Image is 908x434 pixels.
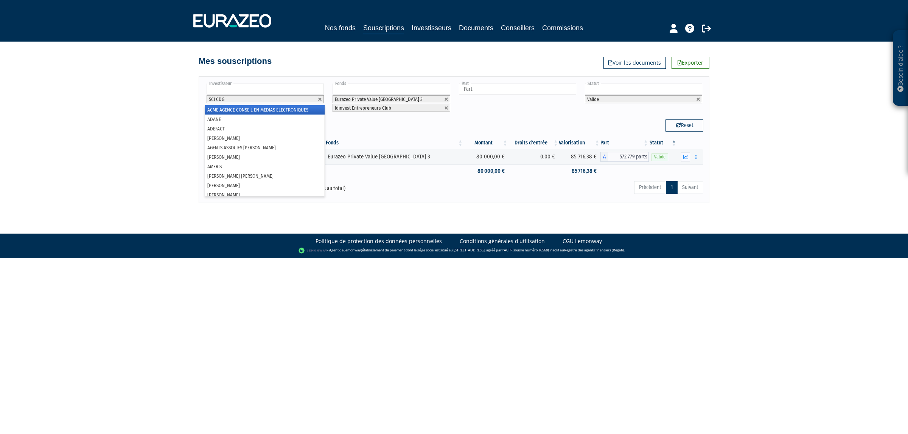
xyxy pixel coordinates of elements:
span: Eurazeo Private Value [GEOGRAPHIC_DATA] 3 [335,96,423,102]
button: Reset [665,119,703,132]
p: Besoin d'aide ? [896,34,905,102]
a: Registre des agents financiers (Regafi) [564,248,624,253]
li: [PERSON_NAME] [205,190,325,200]
span: SCI CDG [209,96,224,102]
span: Valide [651,153,668,161]
li: [PERSON_NAME] [205,181,325,190]
h4: Mes souscriptions [199,57,272,66]
td: 85 716,38 € [559,164,600,178]
td: 0,00 € [508,149,559,164]
a: 1 [666,181,678,194]
span: A [600,152,608,162]
img: 1732889491-logotype_eurazeo_blanc_rvb.png [193,14,271,28]
th: Statut : activer pour trier la colonne par ordre d&eacute;croissant [649,136,677,149]
td: 85 716,38 € [559,149,600,164]
a: Investisseurs [412,23,451,33]
span: 572,779 parts [608,152,649,162]
span: Valide [587,96,599,102]
a: Documents [459,23,493,33]
li: AGENTS ASSOCIES [PERSON_NAME] [205,143,325,152]
a: Exporter [672,57,709,69]
th: Fonds: activer pour trier la colonne par ordre croissant [325,136,464,149]
li: [PERSON_NAME] [205,152,325,162]
a: Conseillers [501,23,535,33]
a: Nos fonds [325,23,356,33]
a: Lemonway [344,248,361,253]
a: Conditions générales d'utilisation [460,237,545,245]
a: CGU Lemonway [563,237,602,245]
div: A - Eurazeo Private Value Europe 3 [600,152,649,162]
a: Voir les documents [603,57,666,69]
li: [PERSON_NAME] [PERSON_NAME] [205,171,325,181]
a: Souscriptions [363,23,404,34]
span: Idinvest Entrepreneurs Club [335,105,391,111]
li: ADEFACT [205,124,325,133]
th: Valorisation: activer pour trier la colonne par ordre croissant [559,136,600,149]
div: - Agent de (établissement de paiement dont le siège social est situé au [STREET_ADDRESS], agréé p... [8,247,900,254]
li: AMERIS [205,162,325,171]
div: Eurazeo Private Value [GEOGRAPHIC_DATA] 3 [328,153,461,161]
a: Commissions [542,23,583,33]
li: ADANE [205,115,325,124]
a: Politique de protection des données personnelles [316,237,442,245]
th: Part: activer pour trier la colonne par ordre croissant [600,136,649,149]
th: Montant: activer pour trier la colonne par ordre croissant [463,136,508,149]
img: logo-lemonway.png [299,247,328,254]
th: Droits d'entrée: activer pour trier la colonne par ordre croissant [508,136,559,149]
li: [PERSON_NAME] [205,133,325,143]
td: 80 000,00 € [463,164,508,178]
td: 80 000,00 € [463,149,508,164]
li: ACME AGENCE CONSEIL EN MEDIAS ELECTRONIQUES [205,105,325,115]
